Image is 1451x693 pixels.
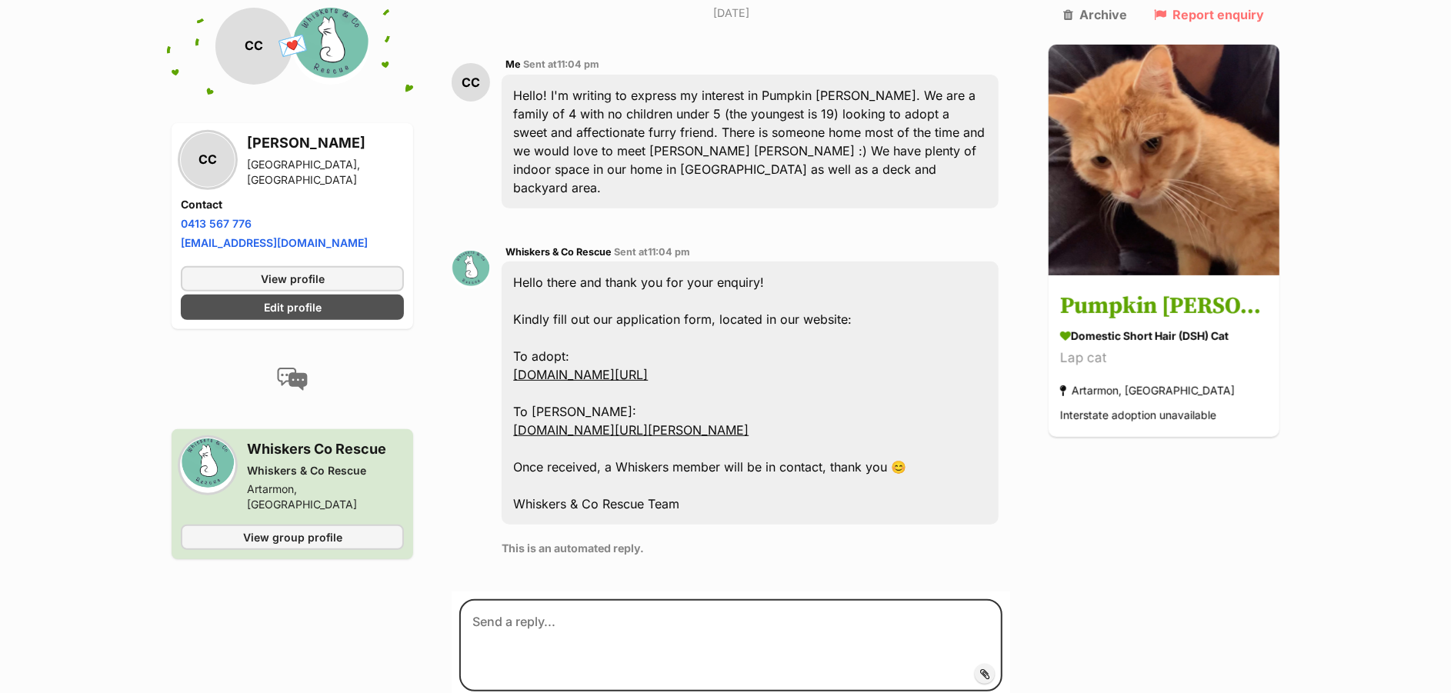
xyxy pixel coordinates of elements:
[247,438,404,460] h3: Whiskers Co Rescue
[181,217,252,230] a: 0413 567 776
[247,132,404,154] h3: [PERSON_NAME]
[181,525,404,550] a: View group profile
[452,5,1010,21] p: [DATE]
[292,8,369,85] img: Whiskers & Co Rescue profile pic
[1154,8,1264,22] a: Report enquiry
[1064,8,1128,22] a: Archive
[181,236,368,249] a: [EMAIL_ADDRESS][DOMAIN_NAME]
[452,63,490,102] div: CC
[181,295,404,320] a: Edit profile
[243,529,342,545] span: View group profile
[261,271,325,287] span: View profile
[1060,328,1268,345] div: Domestic Short Hair (DSH) Cat
[264,299,322,315] span: Edit profile
[215,8,292,85] div: CC
[505,58,521,70] span: Me
[1049,45,1279,275] img: Pumpkin Sam
[247,463,404,478] div: Whiskers & Co Rescue
[502,75,999,208] div: Hello! I'm writing to express my interest in Pumpkin [PERSON_NAME]. We are a family of 4 with no ...
[181,197,404,212] h4: Contact
[1049,278,1279,438] a: Pumpkin [PERSON_NAME] Domestic Short Hair (DSH) Cat Lap cat Artarmon, [GEOGRAPHIC_DATA] Interstat...
[181,438,235,492] img: Whiskers & Co Rescue profile pic
[452,251,490,289] img: Whiskers & Co Rescue profile pic
[181,266,404,292] a: View profile
[648,246,690,258] span: 11:04 pm
[502,262,999,525] div: Hello there and thank you for your enquiry! Kindly fill out our application form, located in our ...
[1060,348,1268,369] div: Lap cat
[181,133,235,187] div: CC
[247,481,404,512] div: Artarmon, [GEOGRAPHIC_DATA]
[513,367,648,382] a: [DOMAIN_NAME][URL]
[247,157,404,188] div: [GEOGRAPHIC_DATA], [GEOGRAPHIC_DATA]
[505,246,612,258] span: Whiskers & Co Rescue
[557,58,599,70] span: 11:04 pm
[523,58,599,70] span: Sent at
[275,30,310,63] span: 💌
[277,368,308,391] img: conversation-icon-4a6f8262b818ee0b60e3300018af0b2d0b884aa5de6e9bcb8d3d4eeb1a70a7c4.svg
[1060,381,1235,401] div: Artarmon, [GEOGRAPHIC_DATA]
[502,540,999,556] p: This is an automated reply.
[513,422,749,438] a: [DOMAIN_NAME][URL][PERSON_NAME]
[1060,409,1216,422] span: Interstate adoption unavailable
[614,246,690,258] span: Sent at
[1060,290,1268,325] h3: Pumpkin [PERSON_NAME]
